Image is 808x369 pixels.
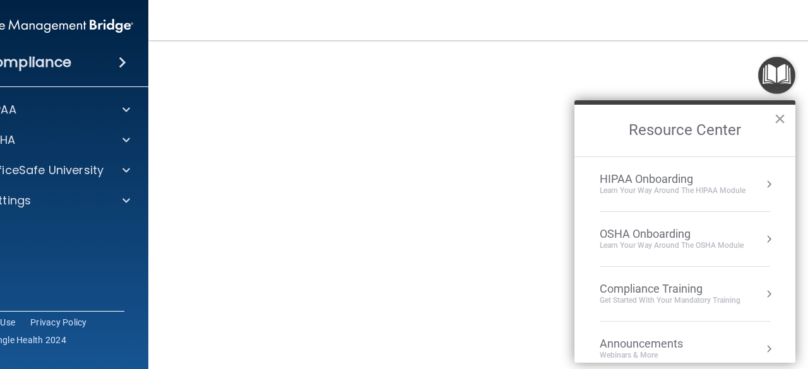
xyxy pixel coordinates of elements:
div: Learn your way around the OSHA module [600,240,744,251]
div: Compliance Training [600,282,740,296]
div: Announcements [600,337,708,351]
button: Open Resource Center [758,57,795,94]
div: Get Started with your mandatory training [600,295,740,306]
div: OSHA Onboarding [600,227,744,241]
div: HIPAA Onboarding [600,172,746,186]
a: Privacy Policy [30,316,87,329]
div: Resource Center [574,100,795,363]
h2: Resource Center [574,105,795,156]
div: Webinars & More [600,350,708,361]
div: Learn Your Way around the HIPAA module [600,185,746,196]
button: Close [774,108,786,129]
